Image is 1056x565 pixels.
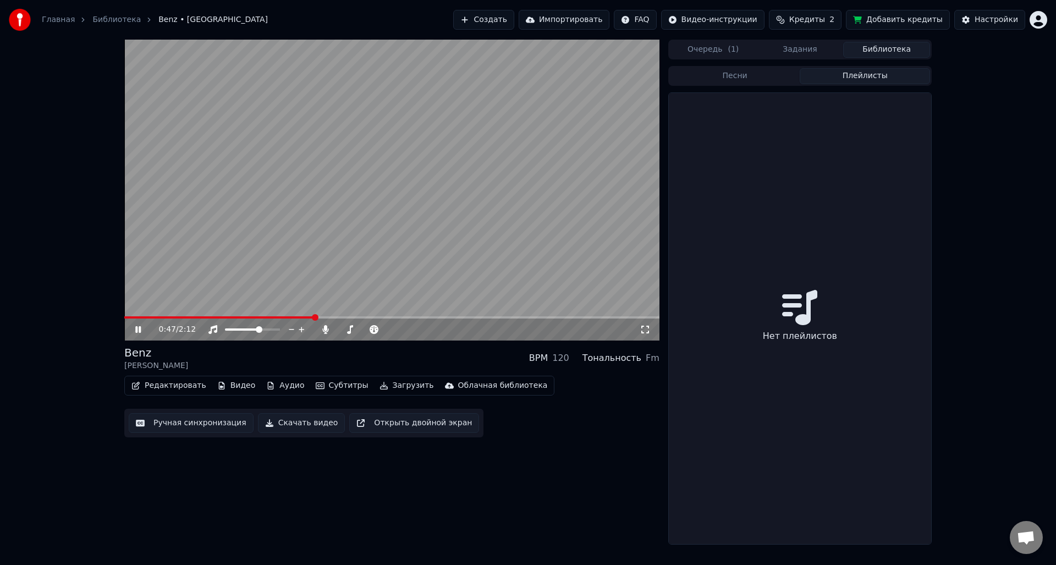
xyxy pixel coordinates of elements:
[124,360,188,371] div: [PERSON_NAME]
[519,10,610,30] button: Импортировать
[1010,521,1043,554] div: Открытый чат
[42,14,75,25] a: Главная
[843,42,930,58] button: Библиотека
[529,352,548,365] div: BPM
[758,325,842,347] div: Нет плейлистов
[127,378,211,393] button: Редактировать
[453,10,514,30] button: Создать
[349,413,479,433] button: Открыть двойной экран
[258,413,345,433] button: Скачать видео
[757,42,844,58] button: Задания
[179,324,196,335] span: 2:12
[262,378,309,393] button: Аудио
[159,324,176,335] span: 0:47
[213,378,260,393] button: Видео
[552,352,569,365] div: 120
[661,10,765,30] button: Видео-инструкции
[129,413,254,433] button: Ручная синхронизация
[311,378,373,393] button: Субтитры
[158,14,268,25] span: Benz • [GEOGRAPHIC_DATA]
[800,68,930,84] button: Плейлисты
[769,10,842,30] button: Кредиты2
[42,14,268,25] nav: breadcrumb
[375,378,438,393] button: Загрузить
[124,345,188,360] div: Benz
[9,9,31,31] img: youka
[582,352,641,365] div: Тональность
[614,10,656,30] button: FAQ
[92,14,141,25] a: Библиотека
[954,10,1025,30] button: Настройки
[975,14,1018,25] div: Настройки
[159,324,185,335] div: /
[789,14,825,25] span: Кредиты
[646,352,659,365] div: Fm
[846,10,950,30] button: Добавить кредиты
[670,42,757,58] button: Очередь
[458,380,548,391] div: Облачная библиотека
[670,68,800,84] button: Песни
[728,44,739,55] span: ( 1 )
[829,14,834,25] span: 2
